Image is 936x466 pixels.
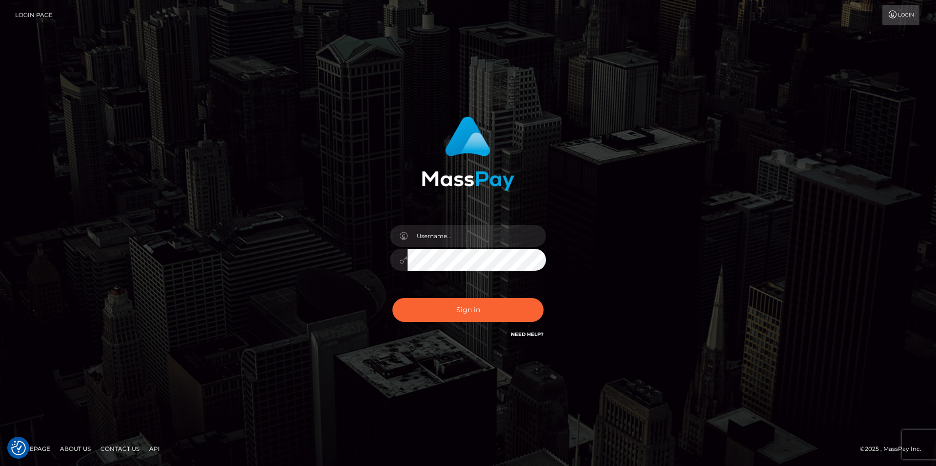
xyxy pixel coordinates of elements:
[860,444,929,454] div: © 2025 , MassPay Inc.
[11,441,54,456] a: Homepage
[422,116,514,191] img: MassPay Login
[11,441,26,455] img: Revisit consent button
[11,441,26,455] button: Consent Preferences
[15,5,53,25] a: Login Page
[882,5,919,25] a: Login
[392,298,544,322] button: Sign in
[511,331,544,337] a: Need Help?
[56,441,95,456] a: About Us
[145,441,164,456] a: API
[97,441,143,456] a: Contact Us
[408,225,546,247] input: Username...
